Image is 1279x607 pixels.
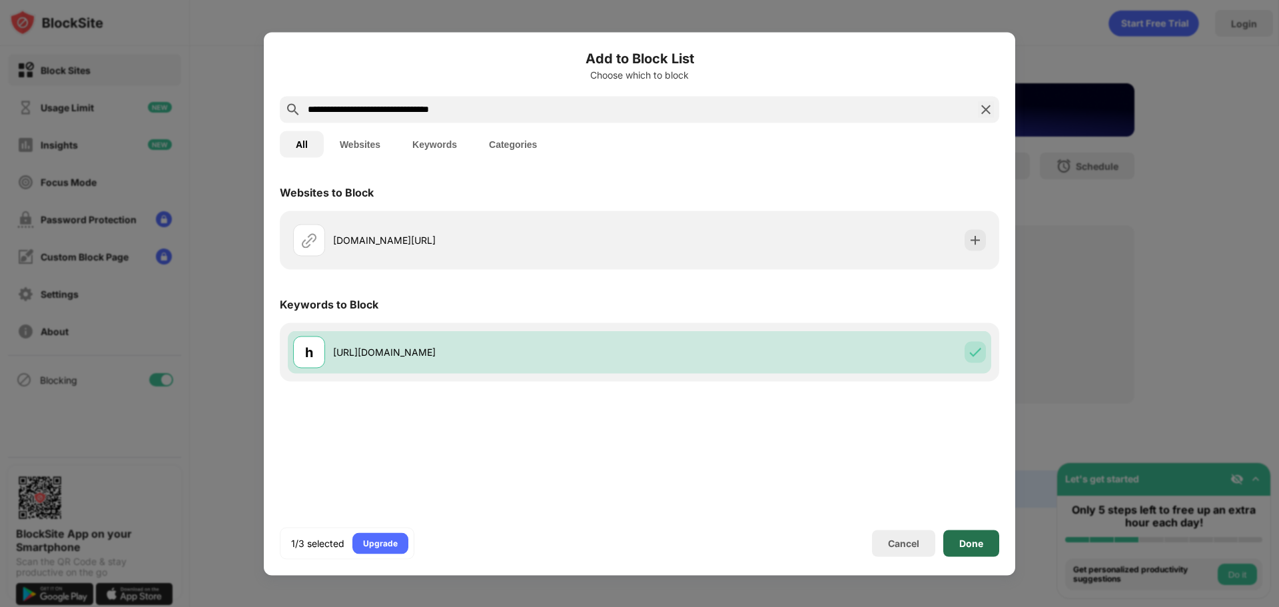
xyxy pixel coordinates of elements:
div: Cancel [888,538,919,549]
div: h [305,342,313,362]
button: All [280,131,324,157]
div: [URL][DOMAIN_NAME] [333,345,639,359]
div: 1/3 selected [291,536,344,550]
button: Keywords [396,131,473,157]
button: Websites [324,131,396,157]
button: Categories [473,131,553,157]
img: search-close [978,101,994,117]
div: Done [959,538,983,548]
div: Keywords to Block [280,297,378,310]
div: [DOMAIN_NAME][URL] [333,233,639,247]
div: Websites to Block [280,185,374,199]
div: Upgrade [363,536,398,550]
div: Choose which to block [280,69,999,80]
img: url.svg [301,232,317,248]
img: search.svg [285,101,301,117]
h6: Add to Block List [280,48,999,68]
